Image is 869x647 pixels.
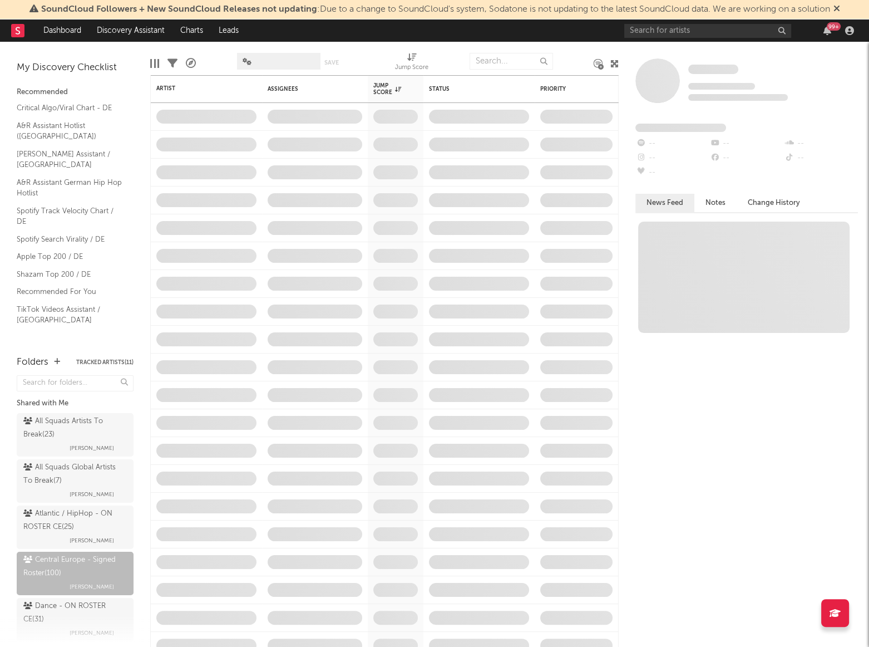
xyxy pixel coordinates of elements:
div: 99 + [827,22,841,31]
div: Folders [17,356,48,369]
a: Dance - ON ROSTER CE(31)[PERSON_NAME] [17,598,134,641]
div: All Squads Global Artists To Break ( 7 ) [23,461,124,488]
a: A&R Assistant German Hip Hop Hotlist [17,177,122,199]
button: Tracked Artists(11) [76,360,134,365]
input: Search for artists [624,24,791,38]
button: Change History [737,194,811,212]
a: Leads [211,19,246,42]
div: Jump Score [395,61,428,75]
span: [PERSON_NAME] [70,488,114,501]
div: -- [709,136,783,151]
div: Shared with Me [17,397,134,410]
button: 99+ [823,26,831,35]
input: Search... [470,53,553,70]
span: Fans Added by Platform [635,124,726,132]
a: Some Artist [688,64,738,75]
div: A&R Pipeline [186,47,196,80]
a: A&R Assistant Hotlist ([GEOGRAPHIC_DATA]) [17,120,122,143]
div: Priority [540,86,585,92]
a: Discovery Assistant [89,19,172,42]
div: My Discovery Checklist [17,61,134,75]
div: Status [429,86,501,92]
span: [PERSON_NAME] [70,626,114,640]
div: Filters [167,47,177,80]
div: Recommended [17,86,134,99]
span: : Due to a change to SoundCloud's system, Sodatone is not updating to the latest SoundCloud data.... [41,5,830,14]
span: Dismiss [833,5,840,14]
span: [PERSON_NAME] [70,534,114,547]
span: [PERSON_NAME] [70,442,114,455]
a: Central Europe - Signed Roster(100)[PERSON_NAME] [17,552,134,595]
a: All Squads Artists To Break(23)[PERSON_NAME] [17,413,134,457]
button: Save [324,60,339,66]
span: SoundCloud Followers + New SoundCloud Releases not updating [41,5,317,14]
span: Tracking Since: [DATE] [688,83,755,90]
a: Spotify Search Virality / DE [17,233,122,246]
button: News Feed [635,194,694,212]
a: [PERSON_NAME] Assistant / [GEOGRAPHIC_DATA] [17,148,122,171]
div: Dance - ON ROSTER CE ( 31 ) [23,600,124,626]
div: Edit Columns [150,47,159,80]
span: [PERSON_NAME] [70,580,114,594]
div: -- [635,151,709,165]
div: Artist [156,85,240,92]
a: Recommended For You [17,286,122,298]
a: TikTok Videos Assistant / [GEOGRAPHIC_DATA] [17,303,122,326]
div: All Squads Artists To Break ( 23 ) [23,415,124,442]
div: Assignees [268,86,345,92]
button: Notes [694,194,737,212]
div: -- [635,136,709,151]
a: Critical Algo/Viral Chart - DE [17,102,122,114]
a: Charts [172,19,211,42]
span: 0 fans last week [688,94,788,101]
div: -- [635,165,709,180]
a: Shazam Top 200 / DE [17,268,122,281]
div: Jump Score [373,82,401,96]
div: -- [784,136,858,151]
a: Apple Top 200 / DE [17,251,122,263]
div: Central Europe - Signed Roster ( 100 ) [23,553,124,580]
a: Spotify Track Velocity Chart / DE [17,205,122,228]
div: Jump Score [395,47,428,80]
a: Atlantic / HipHop - ON ROSTER CE(25)[PERSON_NAME] [17,506,134,549]
span: Some Artist [688,65,738,74]
div: -- [784,151,858,165]
input: Search for folders... [17,375,134,391]
a: Dashboard [36,19,89,42]
div: Atlantic / HipHop - ON ROSTER CE ( 25 ) [23,507,124,534]
a: All Squads Global Artists To Break(7)[PERSON_NAME] [17,459,134,503]
div: -- [709,151,783,165]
